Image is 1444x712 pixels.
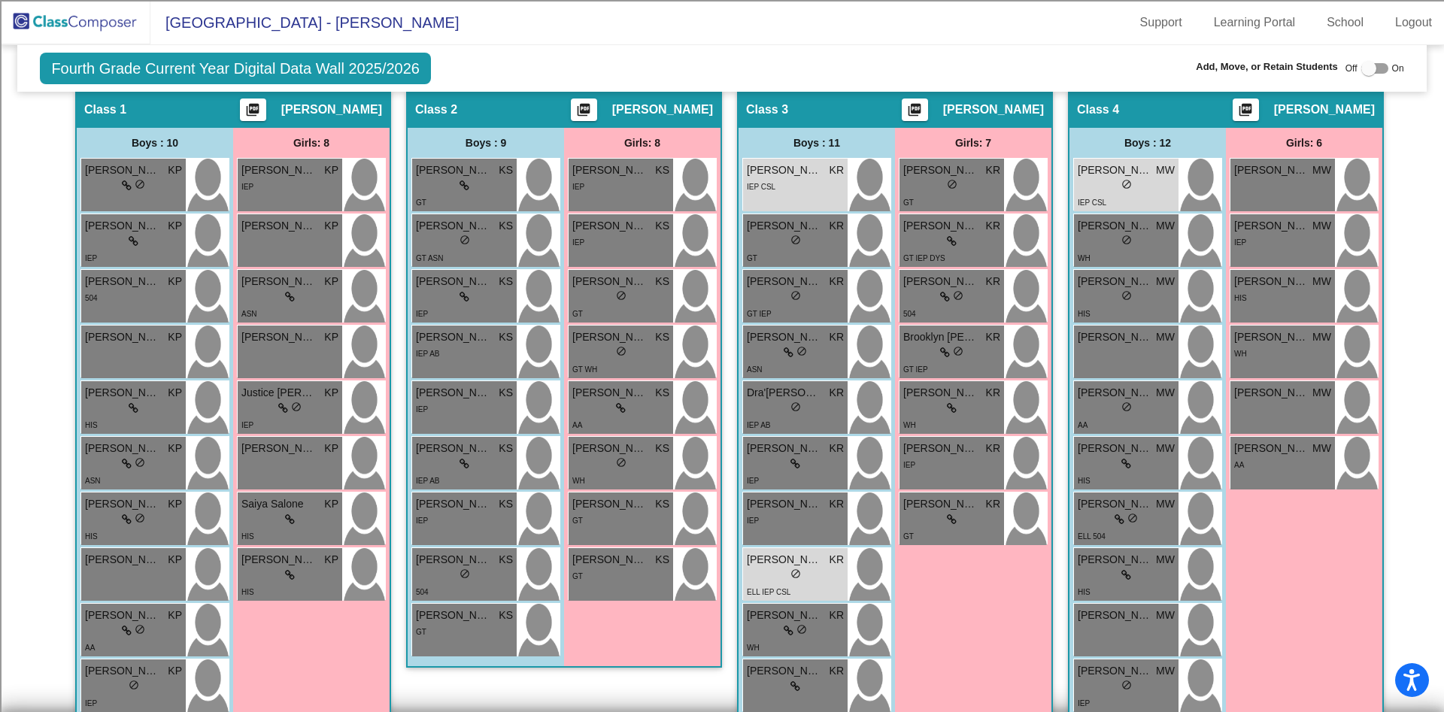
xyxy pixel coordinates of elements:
span: [PERSON_NAME] [241,218,317,234]
div: MOVE [6,430,1438,444]
span: [PERSON_NAME] [1078,496,1153,512]
span: [PERSON_NAME] [416,607,491,623]
span: HIS [1078,588,1091,596]
span: [PERSON_NAME] [85,274,160,289]
mat-icon: picture_as_pdf [244,102,262,123]
span: [PERSON_NAME] [1078,274,1153,289]
span: Class 1 [84,102,126,117]
span: KR [986,385,1000,401]
span: GT ASN [416,254,444,262]
span: Fourth Grade Current Year Digital Data Wall 2025/2026 [40,53,431,84]
span: Dra'[PERSON_NAME] [747,385,822,401]
span: KP [324,496,338,512]
span: [PERSON_NAME] [85,329,160,345]
span: KP [324,162,338,178]
span: [PERSON_NAME] [241,274,317,289]
span: do_not_disturb_alt [796,346,807,356]
span: MW [1312,385,1331,401]
span: Saiya Salone [241,496,317,512]
span: MW [1156,607,1175,623]
div: Home [6,6,314,20]
span: [PERSON_NAME] [416,552,491,568]
span: KR [830,663,844,679]
span: KS [499,607,513,623]
div: Television/Radio [6,265,1438,279]
span: [PERSON_NAME] [416,162,491,178]
button: Print Students Details [1233,98,1259,121]
span: KP [168,607,182,623]
span: KS [499,274,513,289]
span: IEP [241,183,253,191]
span: MW [1156,162,1175,178]
span: [PERSON_NAME] [747,218,822,234]
span: do_not_disturb_alt [1121,179,1132,189]
span: [PERSON_NAME] [572,496,648,512]
mat-icon: picture_as_pdf [906,102,924,123]
span: KS [655,329,669,345]
span: [PERSON_NAME] [747,496,822,512]
div: DELETE [6,376,1438,389]
div: Newspaper [6,252,1438,265]
span: [PERSON_NAME] [903,162,978,178]
span: [PERSON_NAME] [1234,274,1309,289]
span: MW [1312,162,1331,178]
span: KS [499,496,513,512]
span: [PERSON_NAME] [903,441,978,456]
div: SAVE [6,457,1438,471]
span: KR [830,274,844,289]
span: do_not_disturb_alt [1121,401,1132,412]
span: KR [986,274,1000,289]
span: KP [324,552,338,568]
span: KP [324,329,338,345]
span: MW [1156,663,1175,679]
span: [PERSON_NAME] [572,385,648,401]
div: Add Outline Template [6,198,1438,211]
span: [PERSON_NAME] [416,329,491,345]
span: IEP AB [416,477,440,485]
span: [PERSON_NAME] [416,274,491,289]
span: [PERSON_NAME] [747,441,822,456]
span: [PERSON_NAME] [1078,607,1153,623]
span: [PERSON_NAME] Ask [572,329,648,345]
span: KR [986,218,1000,234]
span: ASN [241,310,257,318]
span: ELL IEP CSL [747,588,790,596]
input: Search sources [6,525,139,541]
span: [PERSON_NAME] [943,102,1044,117]
span: GT IEP DYS [903,254,945,262]
span: [PERSON_NAME] [747,274,822,289]
input: Search outlines [6,20,139,35]
span: ASN [85,477,101,485]
span: AA [572,421,582,429]
span: KR [830,385,844,401]
span: [PERSON_NAME] [572,274,648,289]
span: KP [168,663,182,679]
span: [PERSON_NAME] [1078,663,1153,679]
span: KP [324,218,338,234]
span: do_not_disturb_alt [616,457,626,468]
span: IEP [416,310,428,318]
span: Class 3 [746,102,788,117]
span: GT [416,628,426,636]
span: [PERSON_NAME] [1234,329,1309,345]
span: MW [1156,552,1175,568]
span: [PERSON_NAME] [903,274,978,289]
span: AA [1234,461,1244,469]
span: KS [655,496,669,512]
span: [PERSON_NAME] [85,663,160,679]
span: [PERSON_NAME] [416,218,491,234]
span: [PERSON_NAME] [1234,441,1309,456]
span: [PERSON_NAME] [1078,218,1153,234]
span: IEP [1234,238,1246,247]
span: do_not_disturb_alt [135,179,145,189]
span: KR [986,162,1000,178]
span: GT [572,310,583,318]
span: KP [324,385,338,401]
div: Boys : 11 [739,128,895,158]
span: [PERSON_NAME] [572,162,648,178]
span: IEP AB [416,350,440,358]
span: [PERSON_NAME] [1234,385,1309,401]
div: Sign out [6,103,1438,117]
span: ASN [747,365,763,374]
span: WH [1234,350,1247,358]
